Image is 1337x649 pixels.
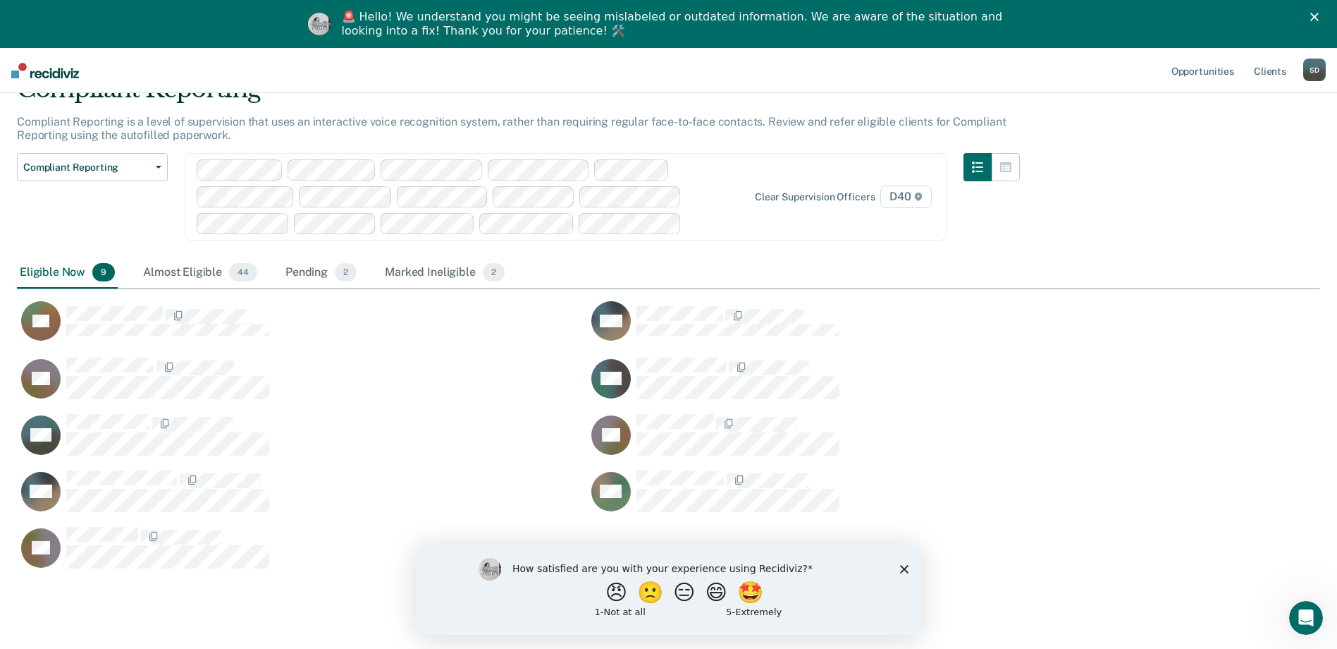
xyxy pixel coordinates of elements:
[17,257,118,289] div: Eligible Now9
[23,162,150,174] span: Compliant Reporting
[1289,601,1323,635] iframe: Intercom live chat
[382,257,507,289] div: Marked Ineligible2
[1303,59,1326,81] div: S D
[17,526,587,583] div: CaseloadOpportunityCell-00649620
[17,153,168,181] button: Compliant Reporting
[342,10,1007,38] div: 🚨 Hello! We understand you might be seeing mislabeled or outdated information. We are aware of th...
[1251,48,1289,93] a: Clients
[17,413,587,470] div: CaseloadOpportunityCell-00633649
[1303,59,1326,81] button: SD
[11,63,79,78] img: Recidiviz
[17,115,1006,142] p: Compliant Reporting is a level of supervision that uses an interactive voice recognition system, ...
[587,470,1157,526] div: CaseloadOpportunityCell-00648057
[587,413,1157,470] div: CaseloadOpportunityCell-00662522
[417,544,921,635] iframe: Survey by Kim from Recidiviz
[1310,13,1324,21] div: Close
[1169,48,1237,93] a: Opportunities
[17,75,1020,115] div: Compliant Reporting
[17,357,587,413] div: CaseloadOpportunityCell-00491297
[308,13,331,35] img: Profile image for Kim
[283,257,359,289] div: Pending2
[17,470,587,526] div: CaseloadOpportunityCell-00624869
[587,301,1157,357] div: CaseloadOpportunityCell-00657317
[755,191,875,203] div: Clear supervision officers
[335,263,357,281] span: 2
[140,257,260,289] div: Almost Eligible44
[17,301,587,357] div: CaseloadOpportunityCell-00650875
[483,263,505,281] span: 2
[92,263,115,281] span: 9
[880,186,931,208] span: D40
[587,357,1157,413] div: CaseloadOpportunityCell-00660006
[229,263,257,281] span: 44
